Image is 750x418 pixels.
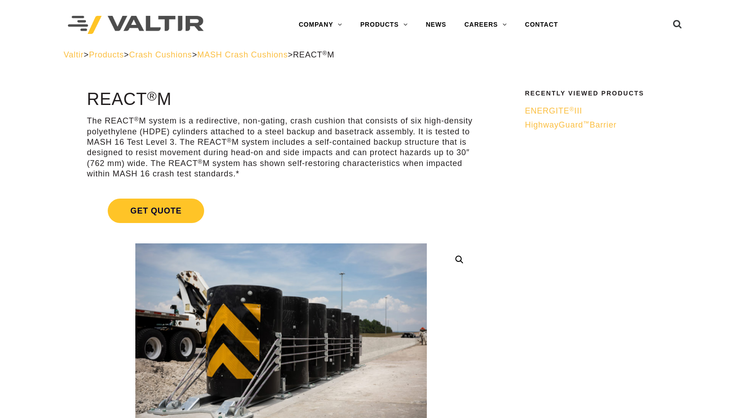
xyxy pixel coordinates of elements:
[455,16,516,34] a: CAREERS
[525,120,681,130] a: HighwayGuard™Barrier
[129,50,192,59] a: Crash Cushions
[583,120,589,127] sup: ™
[525,90,681,97] h2: Recently Viewed Products
[64,50,84,59] a: Valtir
[197,50,288,59] a: MASH Crash Cushions
[87,116,476,179] p: The REACT M system is a redirective, non-gating, crash cushion that consists of six high-density ...
[89,50,124,59] a: Products
[293,50,334,59] span: REACT M
[227,137,232,144] sup: ®
[290,16,351,34] a: COMPANY
[68,16,204,34] img: Valtir
[417,16,455,34] a: NEWS
[322,50,327,57] sup: ®
[516,16,567,34] a: CONTACT
[198,158,203,165] sup: ®
[108,199,204,223] span: Get Quote
[134,116,139,123] sup: ®
[87,90,476,109] h1: REACT M
[351,16,417,34] a: PRODUCTS
[525,106,681,116] a: ENERGITE®III
[87,188,476,234] a: Get Quote
[525,106,583,115] span: ENERGITE III
[525,120,617,129] span: HighwayGuard Barrier
[64,50,687,60] div: > > > >
[569,106,574,113] sup: ®
[147,89,157,103] sup: ®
